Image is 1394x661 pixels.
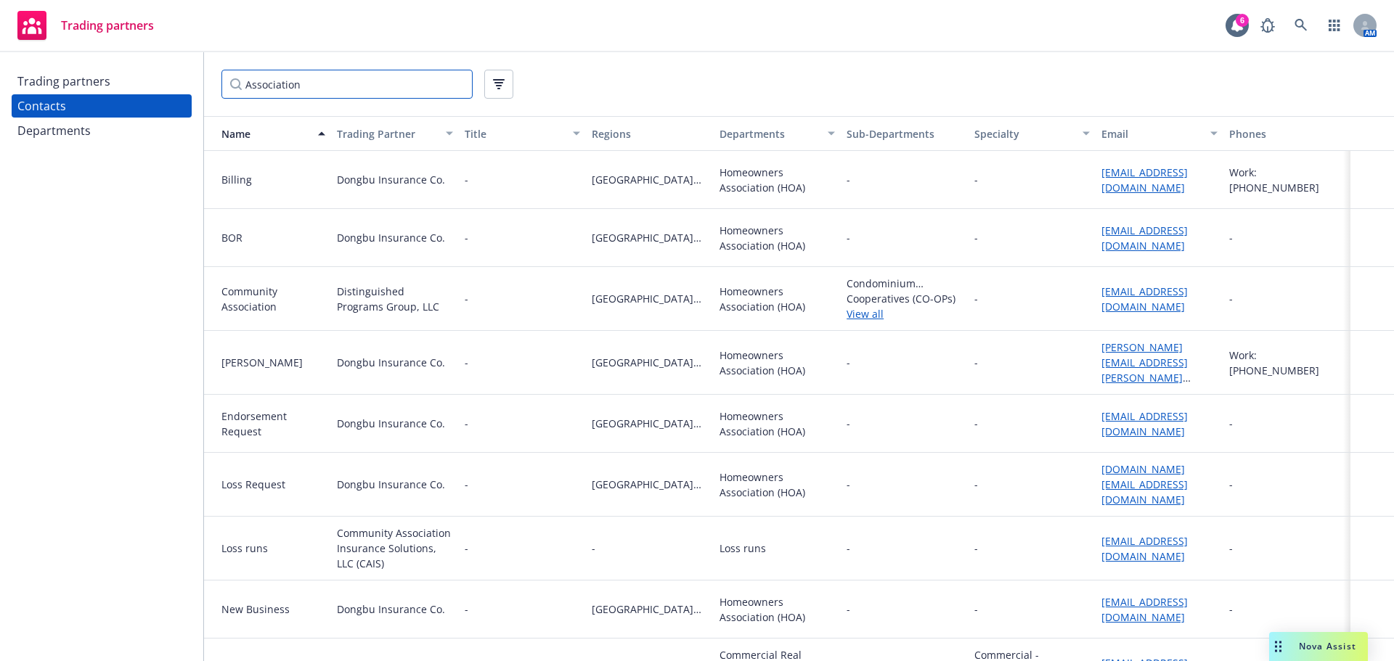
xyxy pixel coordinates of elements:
a: View all [847,306,962,321]
span: Condominium Associations (COAs) [847,276,962,291]
div: - [465,477,468,492]
div: - [974,541,978,556]
span: - [592,541,707,556]
div: Distinguished Programs Group, LLC [337,284,452,314]
div: Phones [1229,126,1345,141]
div: - [974,291,978,306]
div: Homeowners Association (HOA) [720,469,835,500]
span: - [847,416,850,431]
a: [EMAIL_ADDRESS][DOMAIN_NAME] [1101,534,1188,563]
span: [GEOGRAPHIC_DATA][US_STATE] [592,355,707,370]
div: Billing [221,172,325,187]
div: Trading partners [17,70,110,93]
div: Loss runs [221,541,325,556]
div: Sub-Departments [847,126,962,141]
div: - [465,291,468,306]
div: Work: [PHONE_NUMBER] [1229,165,1345,195]
a: [PERSON_NAME][EMAIL_ADDRESS][PERSON_NAME][DOMAIN_NAME] [1101,340,1188,400]
span: - [847,602,850,617]
span: [GEOGRAPHIC_DATA][US_STATE] [592,230,707,245]
button: Phones [1223,116,1350,151]
div: Dongbu Insurance Co. [337,416,445,431]
span: [GEOGRAPHIC_DATA][US_STATE] [592,416,707,431]
div: - [465,355,468,370]
a: [EMAIL_ADDRESS][DOMAIN_NAME] [1101,284,1188,313]
div: Dongbu Insurance Co. [337,355,445,370]
button: Email [1096,116,1223,151]
div: Name [210,126,309,141]
a: Search [1287,11,1316,40]
span: Nova Assist [1299,640,1356,652]
a: [EMAIL_ADDRESS][DOMAIN_NAME] [1101,165,1188,194]
div: Homeowners Association (HOA) [720,594,835,625]
a: [EMAIL_ADDRESS][DOMAIN_NAME] [1101,223,1188,253]
div: Work: [PHONE_NUMBER] [1229,348,1345,378]
div: Trading Partner [337,126,436,141]
div: Departments [17,119,91,142]
div: Dongbu Insurance Co. [337,477,445,492]
div: Loss runs [720,541,766,556]
div: - [974,230,978,245]
div: Homeowners Association (HOA) [720,348,835,378]
span: - [847,541,850,556]
span: - [847,355,850,370]
a: Departments [12,119,192,142]
div: - [974,477,978,492]
div: BOR [221,230,325,245]
div: Dongbu Insurance Co. [337,602,445,617]
div: Homeowners Association (HOA) [720,165,835,195]
div: Homeowners Association (HOA) [720,284,835,314]
span: Trading partners [61,20,154,31]
input: Filter by keyword... [221,70,473,99]
button: Regions [586,116,713,151]
div: Homeowners Association (HOA) [720,223,835,253]
div: - [1229,602,1233,617]
div: - [465,230,468,245]
button: Specialty [969,116,1096,151]
div: Endorsement Request [221,408,325,439]
a: [DOMAIN_NAME][EMAIL_ADDRESS][DOMAIN_NAME] [1101,462,1188,506]
a: Report a Bug [1253,11,1282,40]
div: - [974,172,978,187]
div: Specialty [974,126,1074,141]
div: - [1229,230,1233,245]
div: Community Association Insurance Solutions, LLC (CAIS) [337,525,452,571]
div: - [1229,291,1233,306]
div: - [465,416,468,431]
div: - [1229,477,1233,492]
div: 6 [1236,14,1249,27]
button: Sub-Departments [841,116,968,151]
div: - [1229,416,1233,431]
div: - [465,172,468,187]
div: Dongbu Insurance Co. [337,230,445,245]
button: Nova Assist [1269,632,1368,661]
a: Trading partners [12,70,192,93]
span: [GEOGRAPHIC_DATA][US_STATE] [592,477,707,492]
span: [GEOGRAPHIC_DATA][US_STATE] [592,172,707,187]
span: - [847,230,850,245]
div: - [974,355,978,370]
a: [EMAIL_ADDRESS][DOMAIN_NAME] [1101,409,1188,438]
button: Departments [714,116,841,151]
div: Drag to move [1269,632,1287,661]
div: Contacts [17,94,66,118]
div: Dongbu Insurance Co. [337,172,445,187]
span: Cooperatives (CO-OPs) [847,291,962,306]
div: [PERSON_NAME] [221,355,325,370]
div: Homeowners Association (HOA) [720,408,835,439]
div: Regions [592,126,707,141]
a: Trading partners [12,5,160,46]
div: Departments [720,126,819,141]
span: - [847,172,850,187]
span: - [847,477,850,492]
button: Title [459,116,586,151]
div: - [974,416,978,431]
div: Email [1101,126,1201,141]
span: [GEOGRAPHIC_DATA][US_STATE] [592,291,707,306]
a: Switch app [1320,11,1349,40]
button: Name [204,116,331,151]
div: New Business [221,602,325,617]
div: - [974,602,978,617]
div: Community Association [221,284,325,314]
a: [EMAIL_ADDRESS][DOMAIN_NAME] [1101,595,1188,624]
